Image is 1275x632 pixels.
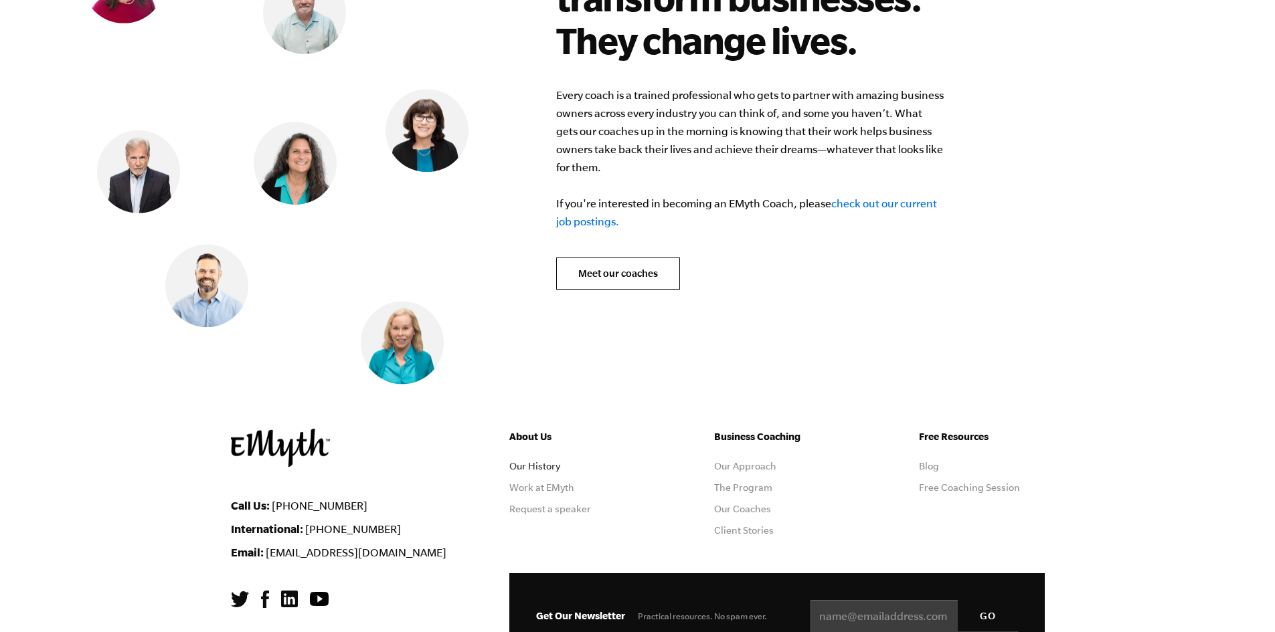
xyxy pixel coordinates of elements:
[556,86,944,231] p: Every coach is a trained professional who gets to partner with amazing business owners across eve...
[714,525,774,536] a: Client Stories
[361,302,444,385] img: Lynn Goza, EMyth Business Coach
[386,90,469,173] img: Donna Uzelac, EMyth Business Coach
[509,461,560,471] a: Our History
[231,591,249,607] img: Twitter
[714,429,840,445] h5: Business Coaching
[97,130,180,213] img: Steve Edkins, EMyth Business Coach
[266,546,446,558] a: [EMAIL_ADDRESS][DOMAIN_NAME]
[272,500,367,512] a: [PHONE_NUMBER]
[714,482,772,493] a: The Program
[509,504,591,514] a: Request a speaker
[714,504,771,514] a: Our Coaches
[165,245,248,328] img: Matt Pierce, EMyth Business Coach
[714,461,776,471] a: Our Approach
[1208,568,1275,632] iframe: Chat Widget
[556,197,937,227] a: check out our current job postings.
[281,591,298,607] img: LinkedIn
[536,610,625,621] span: Get Our Newsletter
[305,523,401,535] a: [PHONE_NUMBER]
[556,257,680,290] a: Meet our coaches
[509,482,574,493] a: Work at EMyth
[638,611,767,621] span: Practical resources. No spam ever.
[919,429,1045,445] h5: Free Resources
[919,461,939,471] a: Blog
[310,592,329,606] img: YouTube
[231,546,264,558] strong: Email:
[231,522,303,535] strong: International:
[231,499,270,512] strong: Call Us:
[254,122,337,205] img: Judith Lerner, EMyth Business Coach
[958,600,1018,632] input: GO
[509,429,635,445] h5: About Us
[261,591,269,608] img: Facebook
[231,429,330,467] img: EMyth
[919,482,1020,493] a: Free Coaching Session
